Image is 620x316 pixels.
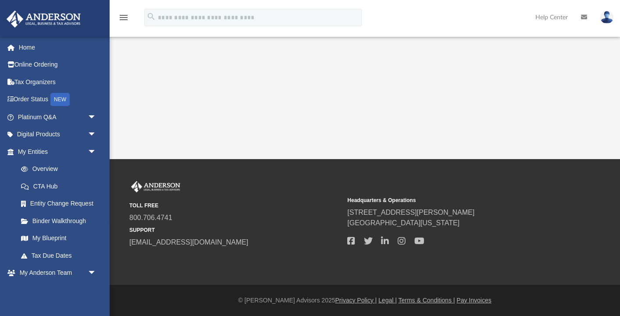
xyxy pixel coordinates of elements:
[6,56,110,74] a: Online Ordering
[12,160,110,178] a: Overview
[4,11,83,28] img: Anderson Advisors Platinum Portal
[129,181,182,192] img: Anderson Advisors Platinum Portal
[129,226,341,234] small: SUPPORT
[110,296,620,305] div: © [PERSON_NAME] Advisors 2025
[129,214,172,221] a: 800.706.4741
[12,212,110,230] a: Binder Walkthrough
[378,297,397,304] a: Legal |
[12,178,110,195] a: CTA Hub
[6,264,105,282] a: My Anderson Teamarrow_drop_down
[12,195,110,213] a: Entity Change Request
[129,202,341,209] small: TOLL FREE
[12,247,110,264] a: Tax Due Dates
[12,230,105,247] a: My Blueprint
[118,17,129,23] a: menu
[146,12,156,21] i: search
[456,297,491,304] a: Pay Invoices
[118,12,129,23] i: menu
[6,126,110,143] a: Digital Productsarrow_drop_down
[88,264,105,282] span: arrow_drop_down
[6,73,110,91] a: Tax Organizers
[88,126,105,144] span: arrow_drop_down
[347,219,460,227] a: [GEOGRAPHIC_DATA][US_STATE]
[6,108,110,126] a: Platinum Q&Aarrow_drop_down
[399,297,455,304] a: Terms & Conditions |
[600,11,613,24] img: User Pic
[347,196,559,204] small: Headquarters & Operations
[12,281,101,299] a: My Anderson Team
[6,39,110,56] a: Home
[129,238,248,246] a: [EMAIL_ADDRESS][DOMAIN_NAME]
[6,91,110,109] a: Order StatusNEW
[50,93,70,106] div: NEW
[6,143,110,160] a: My Entitiesarrow_drop_down
[335,297,377,304] a: Privacy Policy |
[88,108,105,126] span: arrow_drop_down
[347,209,474,216] a: [STREET_ADDRESS][PERSON_NAME]
[88,143,105,161] span: arrow_drop_down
